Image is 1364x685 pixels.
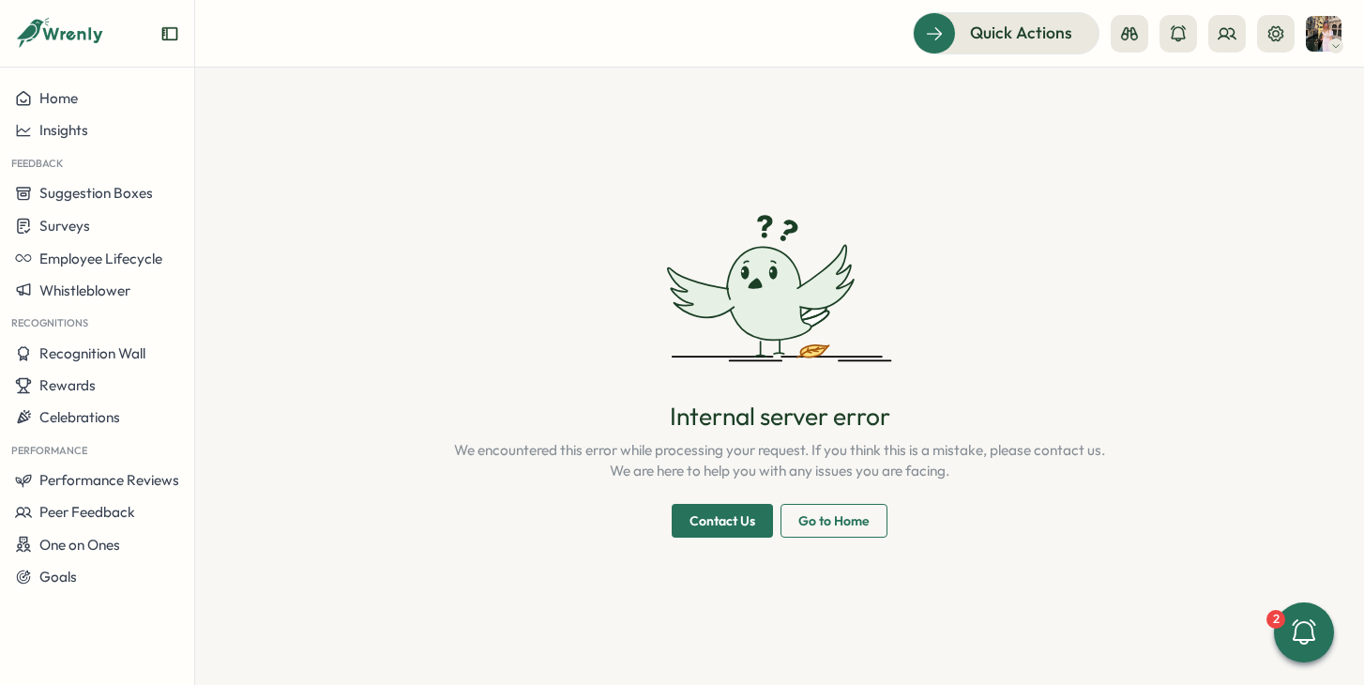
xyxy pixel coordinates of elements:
[39,217,90,235] span: Surveys
[670,400,890,433] p: Internal server error
[39,282,130,299] span: Whistleblower
[970,21,1072,45] span: Quick Actions
[39,344,145,362] span: Recognition Wall
[39,121,88,139] span: Insights
[39,184,153,202] span: Suggestion Boxes
[39,89,78,107] span: Home
[39,568,77,586] span: Goals
[1266,610,1285,629] div: 2
[160,24,179,43] button: Expand sidebar
[39,408,120,426] span: Celebrations
[39,503,135,521] span: Peer Feedback
[913,12,1099,53] button: Quick Actions
[781,504,887,538] button: Go to Home
[39,471,179,489] span: Performance Reviews
[1306,16,1341,52] img: Hannah Saunders
[39,250,162,267] span: Employee Lifecycle
[798,505,870,537] span: Go to Home
[454,440,1105,481] p: We encountered this error while processing your request. If you think this is a mistake, please c...
[39,536,120,554] span: One on Ones
[1274,602,1334,662] button: 2
[39,376,96,394] span: Rewards
[690,505,755,537] span: Contact Us
[672,504,773,538] button: Contact Us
